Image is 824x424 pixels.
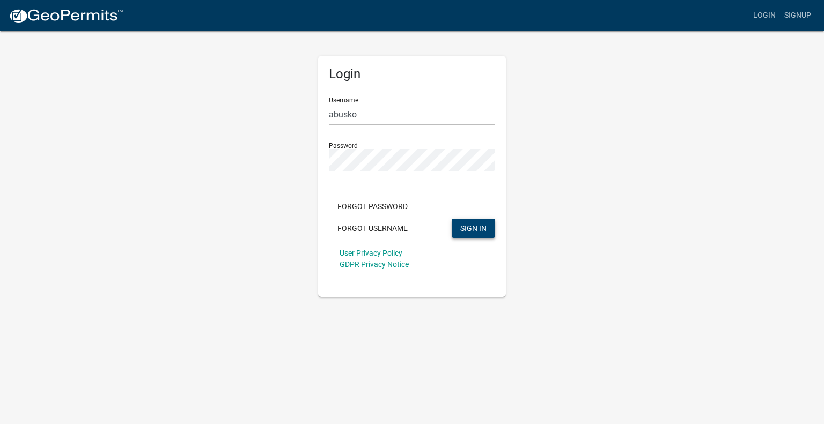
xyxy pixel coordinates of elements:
[452,219,495,238] button: SIGN IN
[329,66,495,82] h5: Login
[329,197,416,216] button: Forgot Password
[780,5,815,26] a: Signup
[460,224,487,232] span: SIGN IN
[329,219,416,238] button: Forgot Username
[749,5,780,26] a: Login
[340,249,402,257] a: User Privacy Policy
[340,260,409,269] a: GDPR Privacy Notice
